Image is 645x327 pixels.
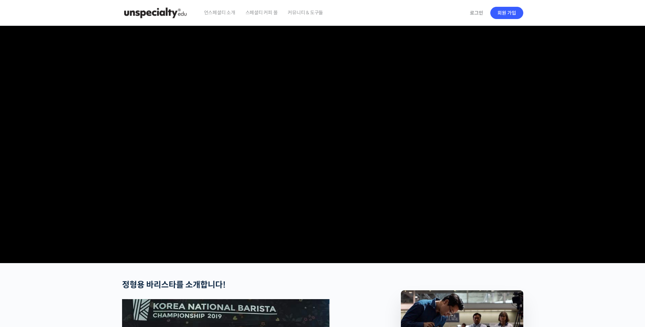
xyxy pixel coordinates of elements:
[122,280,226,290] strong: 정형용 바리스타를 소개합니다!
[466,5,487,21] a: 로그인
[490,7,523,19] a: 회원 가입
